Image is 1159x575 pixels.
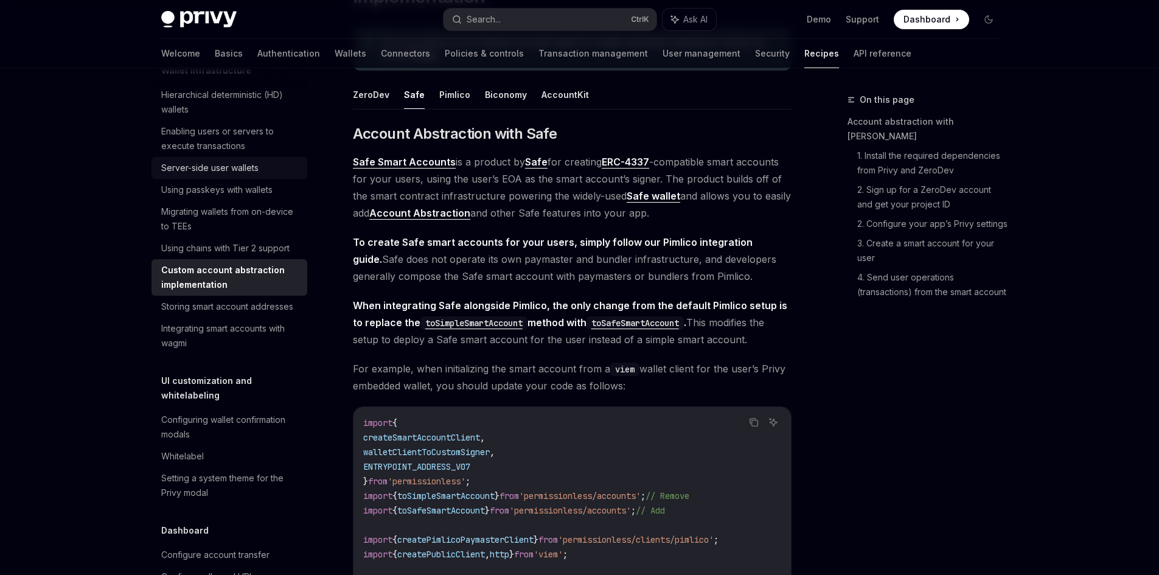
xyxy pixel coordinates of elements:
[534,549,563,560] span: 'viem'
[161,88,300,117] div: Hierarchical deterministic (HD) wallets
[161,263,300,292] div: Custom account abstraction implementation
[854,39,911,68] a: API reference
[161,299,293,314] div: Storing smart account addresses
[857,234,1008,268] a: 3. Create a smart account for your user
[381,39,430,68] a: Connectors
[847,112,1008,146] a: Account abstraction with [PERSON_NAME]
[392,549,397,560] span: {
[903,13,950,26] span: Dashboard
[404,80,425,109] button: Safe
[161,321,300,350] div: Integrating smart accounts with wagmi
[369,207,470,220] a: Account Abstraction
[490,549,509,560] span: http
[519,490,641,501] span: 'permissionless/accounts'
[465,476,470,487] span: ;
[353,124,557,144] span: Account Abstraction with Safe
[467,12,501,27] div: Search...
[499,490,519,501] span: from
[514,549,534,560] span: from
[257,39,320,68] a: Authentication
[397,490,495,501] span: toSimpleSmartAccount
[746,414,762,430] button: Copy the contents from the code block
[538,39,648,68] a: Transaction management
[392,490,397,501] span: {
[353,80,389,109] button: ZeroDev
[397,505,485,516] span: toSafeSmartAccount
[363,549,392,560] span: import
[161,548,270,562] div: Configure account transfer
[445,39,524,68] a: Policies & controls
[663,39,740,68] a: User management
[151,120,307,157] a: Enabling users or servers to execute transactions
[353,297,792,348] span: This modifies the setup to deploy a Safe smart account for the user instead of a simple smart acc...
[610,363,639,376] code: viem
[151,467,307,504] a: Setting a system theme for the Privy modal
[161,374,307,403] h5: UI customization and whitelabeling
[807,13,831,26] a: Demo
[161,204,300,234] div: Migrating wallets from on-device to TEEs
[215,39,243,68] a: Basics
[353,360,792,394] span: For example, when initializing the smart account from a wallet client for the user’s Privy embedd...
[683,13,708,26] span: Ask AI
[161,183,273,197] div: Using passkeys with wallets
[646,490,689,501] span: // Remove
[558,534,714,545] span: 'permissionless/clients/pimlico'
[663,9,716,30] button: Ask AI
[161,471,300,500] div: Setting a system theme for the Privy modal
[363,432,480,443] span: createSmartAccountClient
[335,39,366,68] a: Wallets
[857,214,1008,234] a: 2. Configure your app’s Privy settings
[161,124,300,153] div: Enabling users or servers to execute transactions
[392,505,397,516] span: {
[151,318,307,354] a: Integrating smart accounts with wagmi
[353,156,456,169] a: Safe Smart Accounts
[538,534,558,545] span: from
[641,490,646,501] span: ;
[714,534,719,545] span: ;
[631,505,636,516] span: ;
[397,549,485,560] span: createPublicClient
[161,241,290,256] div: Using chains with Tier 2 support
[151,296,307,318] a: Storing smart account addresses
[161,449,204,464] div: Whitelabel
[631,15,649,24] span: Ctrl K
[151,409,307,445] a: Configuring wallet confirmation modals
[161,39,200,68] a: Welcome
[846,13,879,26] a: Support
[602,156,649,169] a: ERC-4337
[363,534,392,545] span: import
[525,156,548,169] a: Safe
[363,490,392,501] span: import
[161,161,259,175] div: Server-side user wallets
[151,544,307,566] a: Configure account transfer
[765,414,781,430] button: Ask AI
[388,476,465,487] span: 'permissionless'
[151,201,307,237] a: Migrating wallets from on-device to TEEs
[392,417,397,428] span: {
[363,505,392,516] span: import
[485,80,527,109] button: Biconomy
[541,80,589,109] button: AccountKit
[857,268,1008,302] a: 4. Send user operations (transactions) from the smart account
[586,316,684,329] a: toSafeSmartAccount
[151,179,307,201] a: Using passkeys with wallets
[353,153,792,221] span: is a product by for creating -compatible smart accounts for your users, using the user’s EOA as t...
[857,146,1008,180] a: 1. Install the required dependencies from Privy and ZeroDev
[353,236,753,265] strong: To create Safe smart accounts for your users, simply follow our Pimlico integration guide.
[509,549,514,560] span: }
[368,476,388,487] span: from
[151,259,307,296] a: Custom account abstraction implementation
[151,84,307,120] a: Hierarchical deterministic (HD) wallets
[444,9,656,30] button: Search...CtrlK
[392,534,397,545] span: {
[161,523,209,538] h5: Dashboard
[534,534,538,545] span: }
[509,505,631,516] span: 'permissionless/accounts'
[804,39,839,68] a: Recipes
[161,413,300,442] div: Configuring wallet confirmation modals
[363,447,490,458] span: walletClientToCustomSigner
[151,237,307,259] a: Using chains with Tier 2 support
[490,505,509,516] span: from
[363,461,470,472] span: ENTRYPOINT_ADDRESS_V07
[586,316,684,330] code: toSafeSmartAccount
